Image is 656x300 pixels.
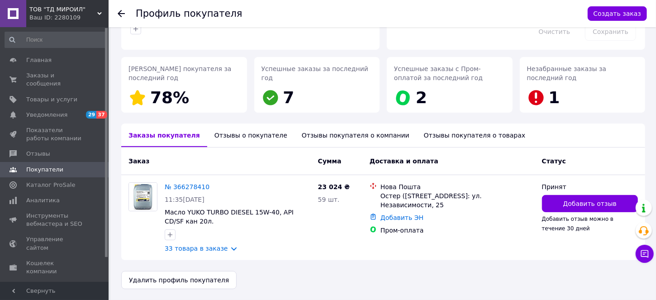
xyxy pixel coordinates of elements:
[380,182,535,191] div: Нова Пошта
[318,183,350,190] span: 23 024 ₴
[636,245,654,263] button: Чат с покупателем
[542,182,638,191] div: Принят
[165,196,204,203] span: 11:35[DATE]
[29,5,97,14] span: ТОВ "ТД МИРОИЛ"
[26,181,75,189] span: Каталог ProSale
[26,259,84,276] span: Кошелек компании
[318,196,340,203] span: 59 шт.
[165,245,228,252] a: 33 товара в заказе
[542,195,638,212] button: Добавить отзыв
[380,191,535,210] div: Остер ([STREET_ADDRESS]: ул. Независимости, 25
[283,88,295,107] span: 7
[588,6,647,21] button: Создать заказ
[121,271,237,289] button: Удалить профиль покупателя
[26,126,84,143] span: Показатели работы компании
[165,209,294,225] a: Масло YUKO TURBO DIESEL 15W-40, API CD/SF кан 20л.
[26,95,77,104] span: Товары и услуги
[136,8,242,19] h1: Профиль покупателя
[128,157,149,165] span: Заказ
[417,124,533,147] div: Отзывы покупателя о товарах
[128,182,157,211] a: Фото товару
[318,157,342,165] span: Сумма
[96,111,107,119] span: 37
[394,65,483,81] span: Успешные заказы с Пром-оплатой за последний год
[207,124,295,147] div: Отзывы о покупателе
[118,9,125,18] div: Вернуться назад
[26,196,60,205] span: Аналитика
[549,88,560,107] span: 1
[26,71,84,88] span: Заказы и сообщения
[542,157,566,165] span: Статус
[26,235,84,252] span: Управление сайтом
[5,32,106,48] input: Поиск
[380,214,423,221] a: Добавить ЭН
[165,183,209,190] a: № 366278410
[121,124,207,147] div: Заказы покупателя
[563,199,617,208] span: Добавить отзыв
[26,212,84,228] span: Инструменты вебмастера и SEO
[26,166,63,174] span: Покупатели
[86,111,96,119] span: 29
[370,157,438,165] span: Доставка и оплата
[26,150,50,158] span: Отзывы
[416,88,427,107] span: 2
[542,216,614,231] span: Добавить отзыв можно в течение 30 дней
[128,65,232,81] span: [PERSON_NAME] покупателя за последний год
[295,124,417,147] div: Отзывы покупателя о компании
[380,226,535,235] div: Пром-оплата
[26,56,52,64] span: Главная
[261,65,369,81] span: Успешные заказы за последний год
[26,111,67,119] span: Уведомления
[527,65,607,81] span: Незабранные заказы за последний год
[129,183,157,211] img: Фото товару
[29,14,109,22] div: Ваш ID: 2280109
[150,88,189,107] span: 78%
